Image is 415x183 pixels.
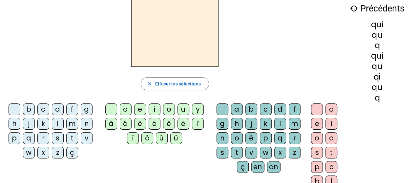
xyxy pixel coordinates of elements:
[245,147,257,158] div: v
[350,21,405,28] div: qui
[37,147,49,158] div: x
[231,103,243,115] div: a
[141,77,209,90] button: Effacer les sélections
[105,118,117,130] div: à
[120,103,132,115] div: a
[163,103,175,115] div: o
[350,1,405,16] h3: Précédents
[163,118,175,130] div: ê
[274,118,286,130] div: l
[134,118,146,130] div: è
[260,103,272,115] div: c
[23,132,35,144] div: q
[66,147,78,158] div: ç
[120,118,132,130] div: â
[231,118,243,130] div: h
[23,118,35,130] div: j
[325,103,337,115] div: a
[177,103,189,115] div: u
[260,132,272,144] div: p
[81,103,93,115] div: g
[289,103,301,115] div: f
[9,132,20,144] div: p
[274,103,286,115] div: d
[231,147,243,158] div: t
[37,103,49,115] div: c
[350,83,405,91] div: qu
[149,103,160,115] div: i
[311,132,323,144] div: o
[350,31,405,39] div: qu
[23,103,35,115] div: b
[134,103,146,115] div: e
[350,5,358,12] mat-icon: history
[325,132,337,144] div: d
[23,147,35,158] div: w
[52,147,64,158] div: z
[141,132,153,144] div: ô
[289,147,301,158] div: z
[237,161,249,173] div: ç
[267,161,280,173] div: on
[66,132,78,144] div: t
[155,80,200,88] span: Effacer les sélections
[260,118,272,130] div: k
[217,118,228,130] div: g
[325,161,337,173] div: c
[52,118,64,130] div: l
[127,132,139,144] div: ï
[81,118,93,130] div: n
[66,103,78,115] div: f
[274,147,286,158] div: x
[325,118,337,130] div: i
[245,118,257,130] div: j
[350,94,405,102] div: q
[37,132,49,144] div: r
[350,73,405,81] div: qi
[289,132,301,144] div: r
[81,132,93,144] div: v
[52,103,64,115] div: d
[217,132,228,144] div: n
[37,118,49,130] div: k
[325,147,337,158] div: t
[311,161,323,173] div: p
[289,118,301,130] div: m
[350,63,405,70] div: qu
[350,52,405,60] div: qui
[231,132,243,144] div: o
[66,118,78,130] div: m
[311,118,323,130] div: e
[311,147,323,158] div: s
[9,118,20,130] div: h
[217,147,228,158] div: s
[260,147,272,158] div: w
[156,132,168,144] div: û
[177,118,189,130] div: ë
[350,42,405,49] div: q
[149,118,160,130] div: é
[192,118,204,130] div: î
[274,132,286,144] div: q
[170,132,182,144] div: ü
[245,103,257,115] div: b
[245,132,257,144] div: é
[52,132,64,144] div: s
[192,103,204,115] div: y
[146,81,152,87] mat-icon: close
[251,161,264,173] div: en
